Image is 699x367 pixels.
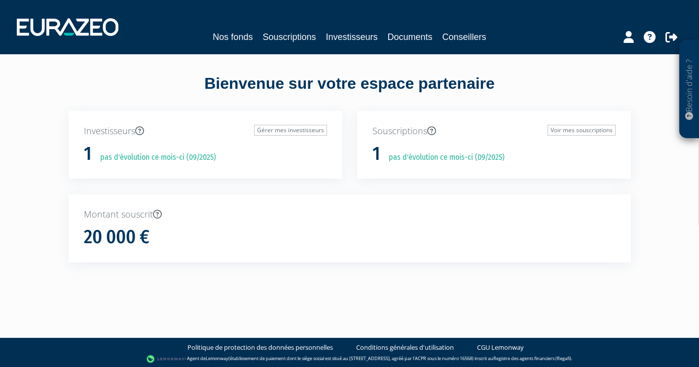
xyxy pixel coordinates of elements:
[147,354,184,364] img: logo-lemonway.png
[382,152,505,163] p: pas d'évolution ce mois-ci (09/2025)
[61,73,638,111] div: Bienvenue sur votre espace partenaire
[493,355,571,362] a: Registre des agents financiers (Regafi)
[187,343,333,352] a: Politique de protection des données personnelles
[84,125,327,138] p: Investisseurs
[372,125,616,138] p: Souscriptions
[477,343,524,352] a: CGU Lemonway
[326,30,377,44] a: Investisseurs
[84,227,149,248] h1: 20 000 €
[213,30,253,44] a: Nos fonds
[10,354,689,364] div: - Agent de (établissement de paiement dont le siège social est situé au [STREET_ADDRESS], agréé p...
[356,343,454,352] a: Conditions générales d'utilisation
[442,30,486,44] a: Conseillers
[93,152,216,163] p: pas d'évolution ce mois-ci (09/2025)
[684,45,695,134] p: Besoin d'aide ?
[206,355,228,362] a: Lemonway
[262,30,316,44] a: Souscriptions
[254,125,327,136] a: Gérer mes investisseurs
[372,144,380,164] h1: 1
[17,18,118,36] img: 1732889491-logotype_eurazeo_blanc_rvb.png
[84,208,616,221] p: Montant souscrit
[388,30,433,44] a: Documents
[84,144,92,164] h1: 1
[548,125,616,136] a: Voir mes souscriptions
